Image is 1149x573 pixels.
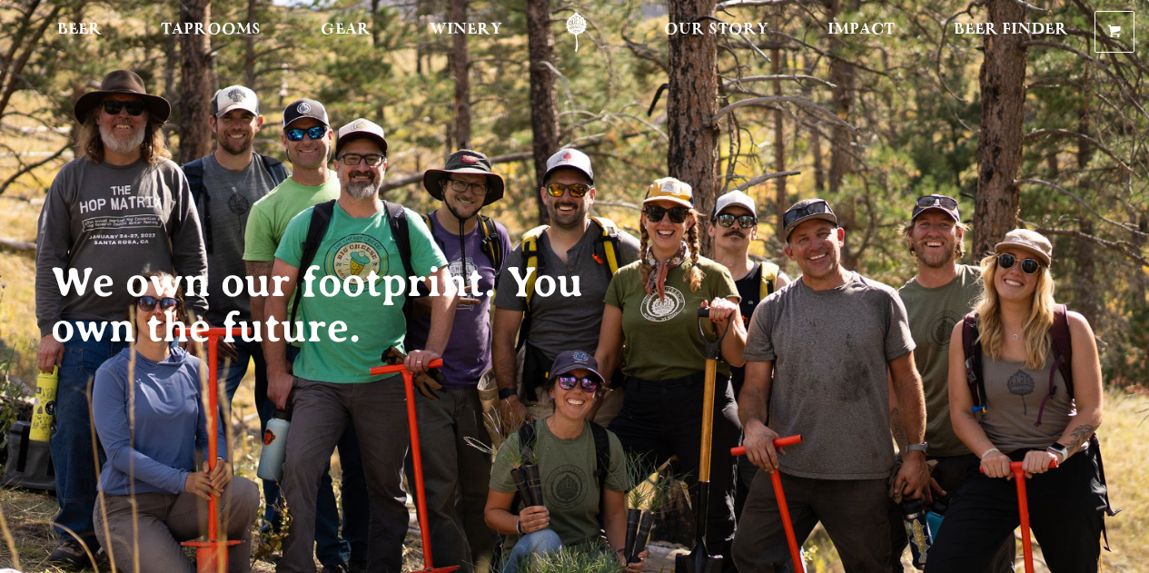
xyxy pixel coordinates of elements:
[161,23,261,37] span: Taprooms
[418,12,514,53] a: Winery
[816,12,906,53] a: Impact
[827,23,895,37] span: Impact
[942,12,1080,53] a: Beer Finder
[954,23,1068,37] span: Beer Finder
[652,12,780,53] a: Our Story
[664,23,768,37] span: Our Story
[149,12,272,53] a: Taprooms
[430,23,502,37] span: Winery
[57,23,102,37] span: Beer
[321,23,371,37] span: Gear
[309,12,382,53] a: Gear
[45,12,114,53] a: Beer
[542,12,610,53] a: Odell Home
[51,260,618,351] h2: We own our footprint. You own the future.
